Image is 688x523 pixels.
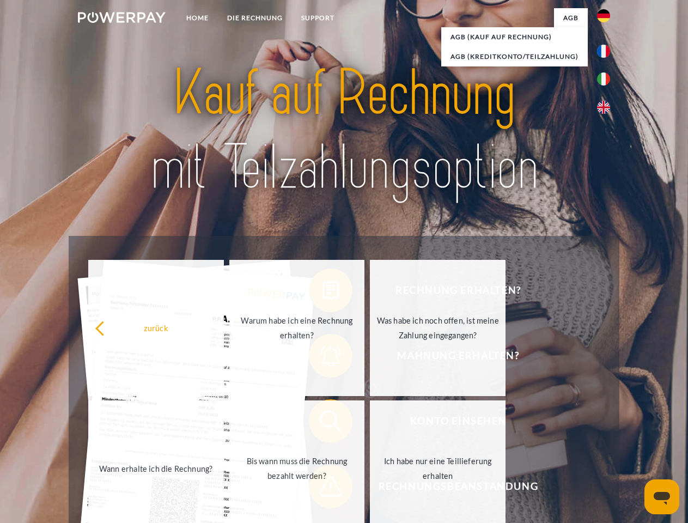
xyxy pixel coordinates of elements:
[95,461,217,476] div: Wann erhalte ich die Rechnung?
[236,313,358,343] div: Warum habe ich eine Rechnung erhalten?
[644,479,679,514] iframe: Schaltfläche zum Öffnen des Messaging-Fensters
[218,8,292,28] a: DIE RECHNUNG
[441,47,588,66] a: AGB (Kreditkonto/Teilzahlung)
[376,454,499,483] div: Ich habe nur eine Teillieferung erhalten
[597,9,610,22] img: de
[376,313,499,343] div: Was habe ich noch offen, ist meine Zahlung eingegangen?
[597,45,610,58] img: fr
[370,260,506,396] a: Was habe ich noch offen, ist meine Zahlung eingegangen?
[104,52,584,209] img: title-powerpay_de.svg
[597,101,610,114] img: en
[554,8,588,28] a: agb
[177,8,218,28] a: Home
[236,454,358,483] div: Bis wann muss die Rechnung bezahlt werden?
[78,12,166,23] img: logo-powerpay-white.svg
[441,27,588,47] a: AGB (Kauf auf Rechnung)
[292,8,344,28] a: SUPPORT
[95,320,217,335] div: zurück
[597,72,610,86] img: it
